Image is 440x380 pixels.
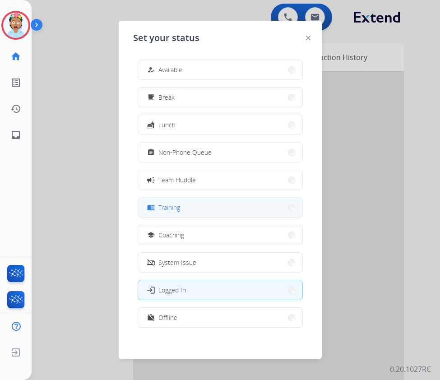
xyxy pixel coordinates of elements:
[158,313,177,322] span: Offline
[138,308,302,327] button: Offline
[10,130,21,140] mat-icon: inbox
[158,285,186,295] span: Logged In
[138,143,302,162] button: Non-Phone Queue
[10,77,21,88] mat-icon: list_alt
[390,364,431,375] p: 0.20.1027RC
[147,231,154,239] mat-icon: school
[3,13,28,38] img: avatar
[147,259,154,266] mat-icon: phonelink_off
[138,280,302,300] button: Logged In
[10,103,21,114] mat-icon: history
[158,93,175,102] span: Break
[158,175,196,185] span: Team Huddle
[158,120,176,130] span: Lunch
[306,36,310,40] img: close-button
[147,204,154,211] mat-icon: menu_book
[158,258,196,267] span: System Issue
[138,198,302,217] button: Training
[138,225,302,245] button: Coaching
[158,148,212,157] span: Non-Phone Queue
[138,115,302,134] button: Lunch
[147,148,154,156] mat-icon: assignment
[158,230,184,240] span: Coaching
[158,203,180,212] span: Training
[138,170,302,190] button: Team Huddle
[146,175,155,184] mat-icon: campaign
[138,253,302,272] button: System Issue
[133,32,199,44] span: Set your status
[147,314,154,321] mat-icon: work_off
[10,51,21,62] mat-icon: home
[138,60,302,79] button: Available
[147,93,154,101] mat-icon: free_breakfast
[146,285,155,294] mat-icon: login
[138,88,302,107] button: Break
[147,121,154,129] mat-icon: fastfood
[147,66,154,74] mat-icon: how_to_reg
[158,65,182,74] span: Available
